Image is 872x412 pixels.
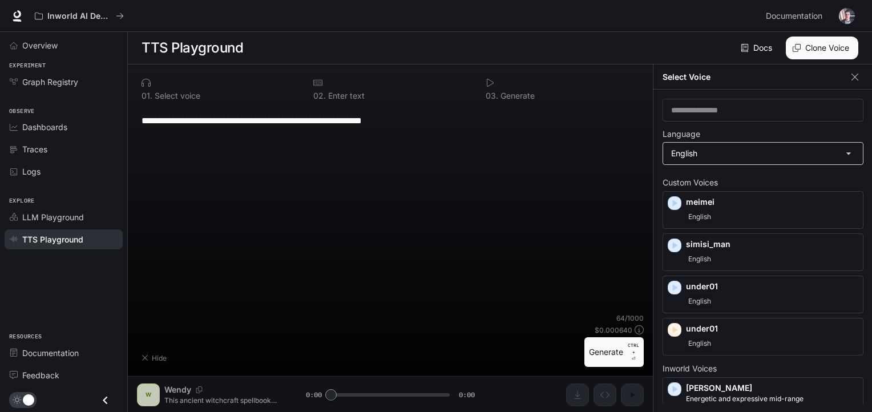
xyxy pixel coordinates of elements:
a: Docs [738,37,777,59]
p: under01 [686,281,858,292]
span: Graph Registry [22,76,78,88]
p: under01 [686,323,858,334]
span: English [686,252,713,266]
p: Language [663,130,700,138]
button: User avatar [835,5,858,27]
p: Enter text [326,92,365,100]
p: Inworld Voices [663,365,863,373]
p: Generate [498,92,535,100]
button: Close drawer [92,389,118,412]
span: English [686,337,713,350]
p: Custom Voices [663,179,863,187]
p: 0 3 . [486,92,498,100]
p: Select voice [152,92,200,100]
span: LLM Playground [22,211,84,223]
button: Hide [137,349,173,367]
span: Logs [22,165,41,177]
a: Graph Registry [5,72,123,92]
p: Inworld AI Demos [47,11,111,21]
a: TTS Playground [5,229,123,249]
button: GenerateCTRL +⏎ [584,337,644,367]
img: User avatar [839,8,855,24]
a: Feedback [5,365,123,385]
span: Dark mode toggle [23,393,34,406]
p: [PERSON_NAME] [686,382,858,394]
button: All workspaces [30,5,129,27]
p: 64 / 1000 [616,313,644,323]
a: Overview [5,35,123,55]
span: Feedback [22,369,59,381]
div: English [663,143,863,164]
button: Clone Voice [786,37,858,59]
h1: TTS Playground [142,37,243,59]
p: meimei [686,196,858,208]
span: Documentation [766,9,822,23]
span: English [686,210,713,224]
p: $ 0.000640 [595,325,632,335]
span: Traces [22,143,47,155]
span: TTS Playground [22,233,83,245]
a: Documentation [761,5,831,27]
a: Logs [5,161,123,181]
p: 0 1 . [142,92,152,100]
p: CTRL + [628,342,639,356]
span: English [686,294,713,308]
p: 0 2 . [313,92,326,100]
a: Traces [5,139,123,159]
span: Overview [22,39,58,51]
a: LLM Playground [5,207,123,227]
a: Documentation [5,343,123,363]
span: Dashboards [22,121,67,133]
span: Documentation [22,347,79,359]
a: Dashboards [5,117,123,137]
p: simisi_man [686,239,858,250]
p: ⏎ [628,342,639,362]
